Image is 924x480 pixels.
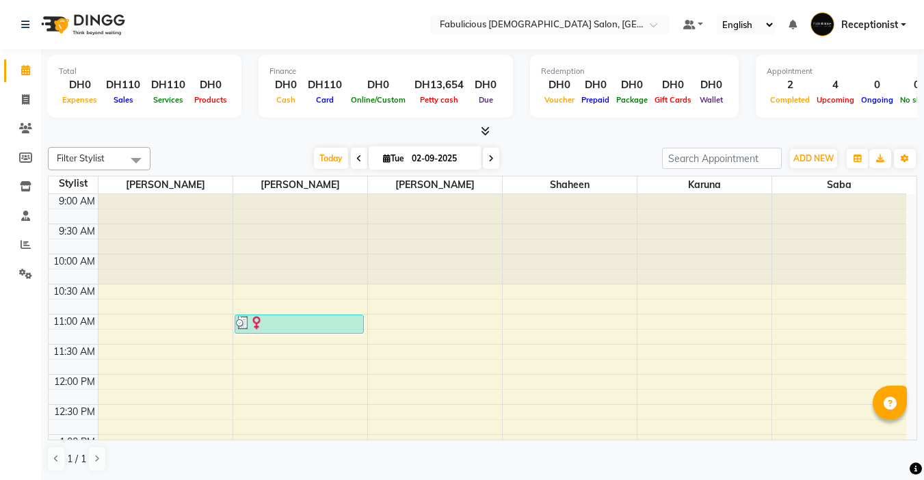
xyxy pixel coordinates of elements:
div: DH0 [578,77,613,93]
img: logo [35,5,129,44]
span: Ongoing [858,95,897,105]
div: 0 [858,77,897,93]
span: [PERSON_NAME] [233,176,367,194]
span: Saba [772,176,907,194]
input: 2025-09-02 [408,148,476,169]
span: Prepaid [578,95,613,105]
div: 12:00 PM [51,375,98,389]
span: 1 / 1 [67,452,86,466]
span: Today [314,148,348,169]
span: Receptionist [841,18,898,32]
span: Gift Cards [651,95,695,105]
div: 12:30 PM [51,405,98,419]
button: ADD NEW [790,149,837,168]
div: DH0 [191,77,230,93]
input: Search Appointment [662,148,782,169]
div: DH0 [695,77,728,93]
div: 11:30 AM [51,345,98,359]
span: [PERSON_NAME] [368,176,502,194]
span: Completed [767,95,813,105]
div: 11:00 AM [51,315,98,329]
div: Asma, TK02, 11:00 AM-11:20 AM, Pedicure [235,315,363,333]
div: 4 [813,77,858,93]
div: 9:00 AM [56,194,98,209]
span: Card [313,95,337,105]
div: DH13,654 [409,77,469,93]
div: 10:30 AM [51,284,98,299]
div: DH0 [613,77,651,93]
span: Products [191,95,230,105]
span: Tue [380,153,408,163]
div: DH0 [269,77,302,93]
img: Receptionist [810,12,834,36]
div: DH110 [146,77,191,93]
div: 1:00 PM [57,435,98,449]
div: DH0 [347,77,409,93]
div: Total [59,66,230,77]
span: Filter Stylist [57,152,105,163]
span: Voucher [541,95,578,105]
span: Cash [273,95,299,105]
span: Petty cash [417,95,462,105]
span: Due [475,95,497,105]
div: DH0 [59,77,101,93]
span: Package [613,95,651,105]
span: Karuna [637,176,771,194]
div: DH0 [469,77,502,93]
span: Services [150,95,187,105]
span: Expenses [59,95,101,105]
span: Sales [110,95,137,105]
iframe: chat widget [867,425,910,466]
div: DH110 [302,77,347,93]
div: 2 [767,77,813,93]
span: ADD NEW [793,153,834,163]
div: DH0 [541,77,578,93]
div: 10:00 AM [51,254,98,269]
div: Stylist [49,176,98,191]
div: 9:30 AM [56,224,98,239]
span: Online/Custom [347,95,409,105]
div: DH110 [101,77,146,93]
span: [PERSON_NAME] [98,176,233,194]
span: Upcoming [813,95,858,105]
div: Finance [269,66,502,77]
div: Redemption [541,66,728,77]
div: DH0 [651,77,695,93]
span: Shaheen [503,176,637,194]
span: Wallet [696,95,726,105]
